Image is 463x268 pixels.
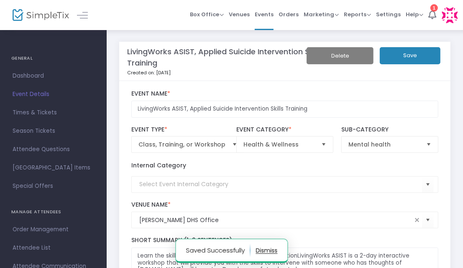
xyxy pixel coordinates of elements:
[13,126,94,137] span: Season Tickets
[127,46,338,68] m-panel-title: LivingWorks ASIST, Applied Suicide Intervention Skills Training
[131,236,233,244] span: Short Summary (1-2 Sentences)
[13,144,94,155] span: Attendee Questions
[139,180,422,189] input: Select Event Internal Category
[380,47,440,64] button: Save
[256,244,277,257] button: dismiss
[13,243,94,253] span: Attendee List
[229,137,241,152] button: Select
[131,101,439,118] input: Enter Event Name
[406,10,423,18] span: Help
[318,137,330,152] button: Select
[412,215,422,225] span: clear
[423,137,435,152] button: Select
[186,244,250,257] p: Saved Successfully
[13,181,94,192] span: Special Offers
[348,140,420,149] span: Mental health
[243,140,315,149] span: Health & Wellness
[13,71,94,81] span: Dashboard
[344,10,371,18] span: Reports
[422,212,434,229] button: Select
[11,50,95,67] h4: GENERAL
[236,126,333,134] label: Event Category
[13,162,94,173] span: [GEOGRAPHIC_DATA] Items
[279,4,299,25] span: Orders
[131,126,245,134] label: Event Type
[139,216,412,225] input: Select Venue
[131,90,439,98] label: Event Name
[11,204,95,220] h4: MANAGE ATTENDEES
[422,176,434,193] button: Select
[229,4,250,25] span: Venues
[127,69,338,76] p: Created on: [DATE]
[138,140,226,149] span: Class, Training, or Workshop
[341,126,438,134] label: Sub-Category
[13,107,94,118] span: Times & Tickets
[430,4,438,12] div: 1
[13,224,94,235] span: Order Management
[13,89,94,100] span: Event Details
[190,10,224,18] span: Box Office
[255,4,274,25] span: Events
[304,10,339,18] span: Marketing
[307,47,373,64] button: Delete
[131,161,186,170] label: Internal Category
[131,201,439,209] label: Venue Name
[376,4,401,25] span: Settings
